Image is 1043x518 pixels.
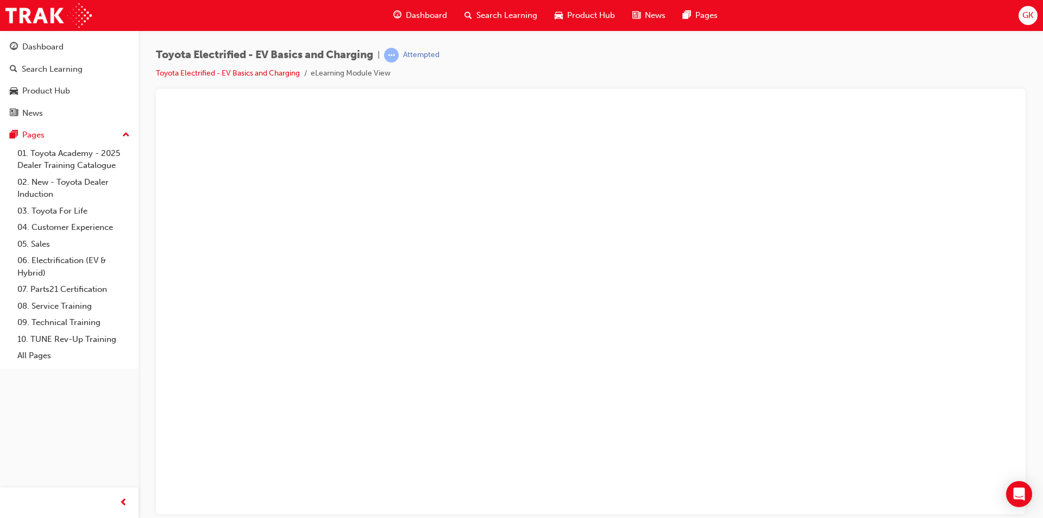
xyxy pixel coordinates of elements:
[10,130,18,140] span: pages-icon
[22,85,70,97] div: Product Hub
[22,107,43,120] div: News
[632,9,640,22] span: news-icon
[1019,6,1038,25] button: GK
[10,42,18,52] span: guage-icon
[406,9,447,22] span: Dashboard
[13,314,134,331] a: 09. Technical Training
[4,125,134,145] button: Pages
[645,9,665,22] span: News
[13,174,134,203] a: 02. New - Toyota Dealer Induction
[10,109,18,118] span: news-icon
[22,41,64,53] div: Dashboard
[384,48,399,63] span: learningRecordVerb_ATTEMPT-icon
[555,9,563,22] span: car-icon
[13,145,134,174] a: 01. Toyota Academy - 2025 Dealer Training Catalogue
[674,4,726,27] a: pages-iconPages
[13,347,134,364] a: All Pages
[13,331,134,348] a: 10. TUNE Rev-Up Training
[4,37,134,57] a: Dashboard
[156,68,300,78] a: Toyota Electrified - EV Basics and Charging
[4,81,134,101] a: Product Hub
[4,35,134,125] button: DashboardSearch LearningProduct HubNews
[122,128,130,142] span: up-icon
[683,9,691,22] span: pages-icon
[546,4,624,27] a: car-iconProduct Hub
[385,4,456,27] a: guage-iconDashboard
[120,496,128,510] span: prev-icon
[695,9,718,22] span: Pages
[13,281,134,298] a: 07. Parts21 Certification
[4,103,134,123] a: News
[311,67,391,80] li: eLearning Module View
[13,298,134,315] a: 08. Service Training
[624,4,674,27] a: news-iconNews
[378,49,380,61] span: |
[13,236,134,253] a: 05. Sales
[13,252,134,281] a: 06. Electrification (EV & Hybrid)
[13,203,134,220] a: 03. Toyota For Life
[10,65,17,74] span: search-icon
[476,9,537,22] span: Search Learning
[567,9,615,22] span: Product Hub
[10,86,18,96] span: car-icon
[4,59,134,79] a: Search Learning
[1022,9,1033,22] span: GK
[403,50,439,60] div: Attempted
[22,63,83,76] div: Search Learning
[456,4,546,27] a: search-iconSearch Learning
[22,129,45,141] div: Pages
[156,49,373,61] span: Toyota Electrified - EV Basics and Charging
[5,3,92,28] img: Trak
[13,219,134,236] a: 04. Customer Experience
[393,9,401,22] span: guage-icon
[464,9,472,22] span: search-icon
[1006,481,1032,507] div: Open Intercom Messenger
